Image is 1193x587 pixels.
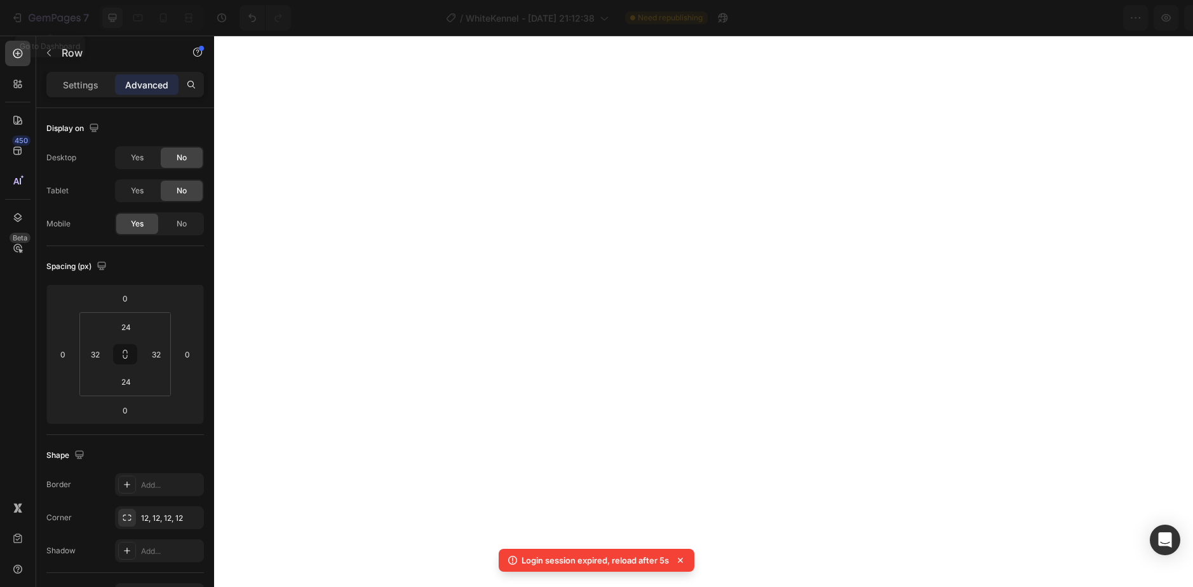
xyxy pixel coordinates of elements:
input: 0 [112,289,138,308]
p: Row [62,45,170,60]
div: Publish [1119,11,1151,25]
input: 32px [86,345,105,364]
span: Yes [131,152,144,163]
div: Add... [141,480,201,491]
span: No [177,152,187,163]
p: Login session expired, reload after 5s [522,554,669,567]
div: Desktop [46,152,76,163]
span: Need republishing [638,12,703,24]
div: Tablet [46,185,69,197]
input: 24px [113,317,138,336]
div: Shadow [46,545,76,556]
div: Add... [141,546,201,557]
div: Corner [46,512,72,523]
div: Border [46,479,71,490]
span: Yes [131,185,144,197]
iframe: Design area [214,36,1193,587]
div: Shape [46,447,87,464]
input: 0 [178,345,197,364]
p: Settings [63,78,98,92]
div: 12, 12, 12, 12 [141,513,201,524]
p: Advanced [125,78,168,92]
span: / [460,11,463,25]
span: WhiteKennel - [DATE] 21:12:38 [466,11,595,25]
p: 7 [83,10,89,25]
span: 1 product assigned [945,11,1028,25]
div: Beta [10,233,30,243]
span: No [177,218,187,230]
span: No [177,185,187,197]
span: Save [1072,13,1093,24]
button: Save [1062,5,1103,31]
div: Open Intercom Messenger [1150,525,1180,555]
div: Mobile [46,218,71,230]
span: Yes [131,218,144,230]
input: 0 [53,345,72,364]
button: 1 product assigned [934,5,1056,31]
input: 32px [147,345,166,364]
div: 450 [12,135,30,146]
div: Undo/Redo [239,5,291,31]
input: 24px [113,372,138,391]
div: Display on [46,120,102,137]
button: 7 [5,5,95,31]
button: Publish [1109,5,1162,31]
div: Spacing (px) [46,258,109,275]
